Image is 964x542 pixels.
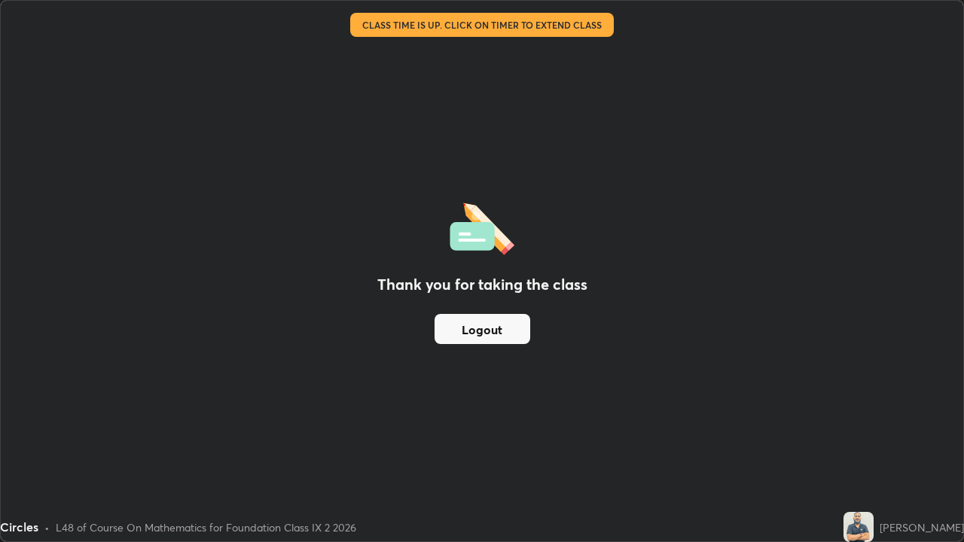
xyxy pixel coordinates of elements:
[435,314,530,344] button: Logout
[377,273,587,296] h2: Thank you for taking the class
[56,519,356,535] div: L48 of Course On Mathematics for Foundation Class IX 2 2026
[44,519,50,535] div: •
[880,519,964,535] div: [PERSON_NAME]
[450,198,514,255] img: offlineFeedback.1438e8b3.svg
[843,512,874,542] img: 9b8ab9c298a44f67b042f8cf0c4a9eeb.jpg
